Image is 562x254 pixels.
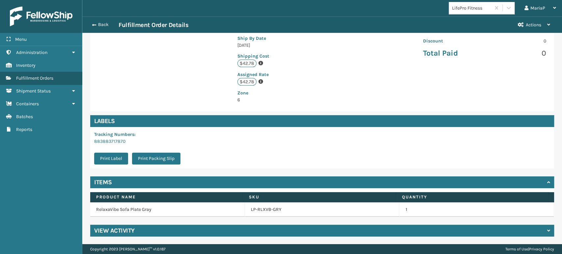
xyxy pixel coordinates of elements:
h4: Items [94,178,112,186]
h3: Fulfillment Order Details [119,21,188,29]
p: Zone [237,89,309,96]
h4: Labels [90,115,554,127]
span: Containers [16,101,39,107]
a: Terms of Use [505,247,528,251]
p: Shipping Cost [237,53,309,60]
span: Menu [15,37,27,42]
p: Discount [423,38,480,44]
p: Ship By Date [237,35,309,42]
button: Print Label [94,153,128,165]
button: Print Packing Slip [132,153,180,165]
a: 883883717870 [94,139,125,144]
span: Reports [16,127,32,132]
div: | [505,244,554,254]
img: logo [10,7,72,26]
span: Administration [16,50,47,55]
h4: View Activity [94,227,135,235]
button: Actions [512,17,556,33]
p: $42.78 [237,78,256,86]
div: LifePro Fitness [452,5,491,12]
span: Shipment Status [16,88,51,94]
p: [DATE] [237,42,309,49]
td: 1 [399,202,554,217]
span: Batches [16,114,33,119]
p: Copyright 2023 [PERSON_NAME]™ v 1.0.187 [90,244,166,254]
a: LP-RLXVB-GRY [251,206,281,213]
label: Quantity [402,194,543,200]
span: Inventory [16,63,36,68]
a: Privacy Policy [529,247,554,251]
p: 0 [489,48,546,58]
td: RelaxaVibe Sofa Plate Gray [90,202,245,217]
p: 0 [489,38,546,44]
span: Actions [526,22,541,28]
button: Back [88,22,119,28]
span: Tracking Numbers : [94,132,136,137]
p: Total Paid [423,48,480,58]
p: $42.78 [237,60,256,67]
span: 6 [237,89,309,103]
label: Product Name [96,194,237,200]
span: Fulfillment Orders [16,75,53,81]
p: Assigned Rate [237,71,309,78]
label: SKU [249,194,389,200]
